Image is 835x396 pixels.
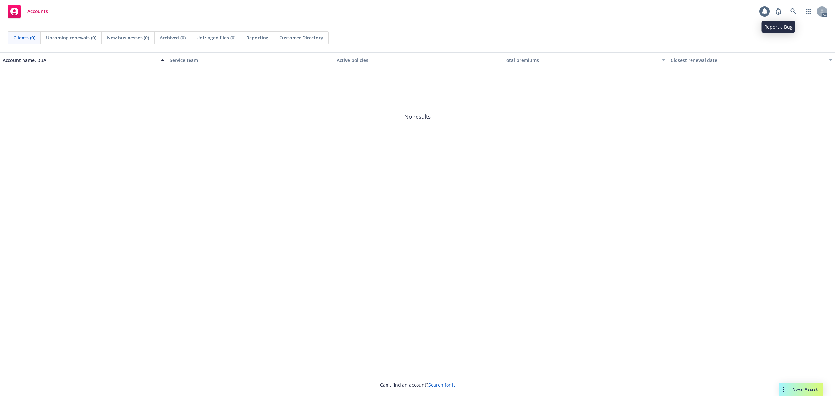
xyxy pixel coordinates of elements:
[428,382,455,388] a: Search for it
[107,34,149,41] span: New businesses (0)
[779,383,823,396] button: Nova Assist
[27,9,48,14] span: Accounts
[668,52,835,68] button: Closest renewal date
[13,34,35,41] span: Clients (0)
[5,2,51,21] a: Accounts
[671,57,825,64] div: Closest renewal date
[334,52,501,68] button: Active policies
[792,387,818,392] span: Nova Assist
[196,34,235,41] span: Untriaged files (0)
[279,34,323,41] span: Customer Directory
[772,5,785,18] a: Report a Bug
[787,5,800,18] a: Search
[46,34,96,41] span: Upcoming renewals (0)
[501,52,668,68] button: Total premiums
[160,34,186,41] span: Archived (0)
[167,52,334,68] button: Service team
[380,381,455,388] span: Can't find an account?
[3,57,157,64] div: Account name, DBA
[337,57,498,64] div: Active policies
[802,5,815,18] a: Switch app
[779,383,787,396] div: Drag to move
[170,57,331,64] div: Service team
[246,34,268,41] span: Reporting
[504,57,658,64] div: Total premiums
